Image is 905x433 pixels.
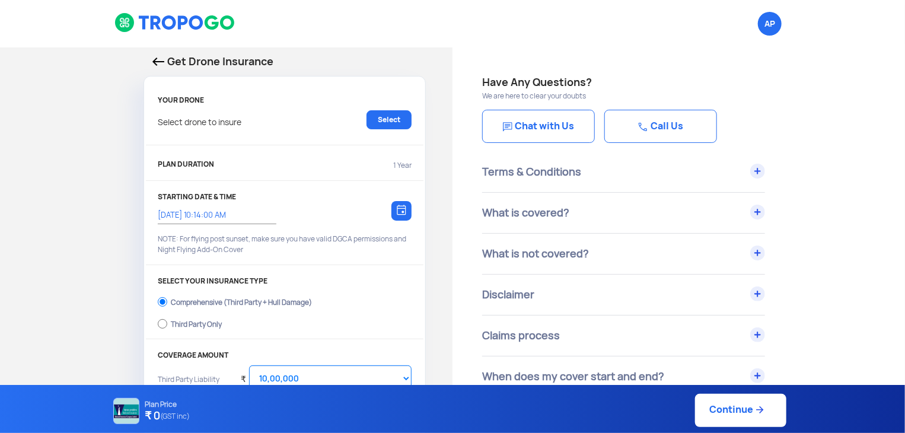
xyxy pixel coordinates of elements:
img: Chat [503,122,512,132]
div: ₹ [241,359,246,392]
p: We are here to clear your doubts [482,91,875,101]
img: calendar-icon [397,205,406,215]
div: What is covered? [482,193,765,233]
div: When does my cover start and end? [482,356,765,397]
input: Comprehensive (Third Party + Hull Damage) [158,294,167,310]
div: Claims process [482,316,765,356]
span: AKULA PAVAN KUMAR [758,12,782,36]
div: Disclaimer [482,275,765,315]
a: Call Us [604,110,717,143]
p: COVERAGE AMOUNT [158,351,412,359]
p: NOTE: For flying post sunset, make sure you have valid DGCA permissions and Night Flying Add-On C... [158,234,412,255]
a: Chat with Us [482,110,595,143]
div: Terms & Conditions [482,152,765,192]
img: Chat [638,122,648,132]
p: Get Drone Insurance [152,53,417,70]
p: Plan Price [145,400,190,409]
img: Back [152,58,164,66]
div: Comprehensive (Third Party + Hull Damage) [171,298,312,303]
h4: ₹ 0 [145,409,190,424]
p: YOUR DRONE [158,96,412,104]
img: ic_arrow_forward_blue.svg [754,404,766,416]
input: Third Party Only [158,316,167,332]
p: SELECT YOUR INSURANCE TYPE [158,277,412,285]
span: (GST inc) [161,409,190,424]
h4: Have Any Questions? [482,74,875,91]
div: Third Party Only [171,320,222,325]
a: Select [367,110,412,129]
p: 1 Year [393,160,412,171]
a: Continue [695,394,786,427]
img: NATIONAL [113,398,139,424]
img: logoHeader.svg [114,12,236,33]
p: PLAN DURATION [158,160,214,171]
p: Third Party Liability [158,374,232,401]
p: STARTING DATE & TIME [158,193,412,201]
div: What is not covered? [482,234,765,274]
p: Select drone to insure [158,110,241,129]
